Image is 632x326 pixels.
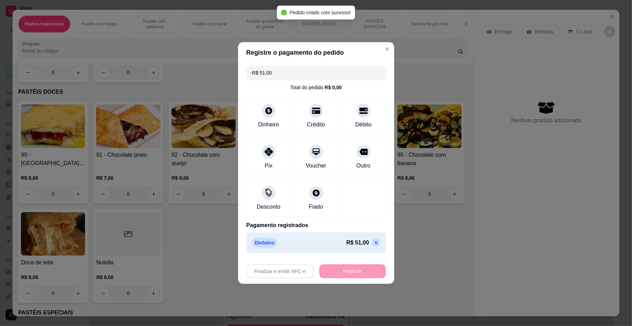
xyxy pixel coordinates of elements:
div: Fiado [309,203,323,211]
span: check-circle [281,10,287,15]
span: Pedido criado com sucesso! [290,10,351,15]
div: Crédito [307,121,325,129]
div: Débito [355,121,371,129]
div: Pix [265,162,272,170]
div: Voucher [306,162,326,170]
div: Outro [356,162,370,170]
p: Dinheiro [252,238,277,248]
input: Ex.: hambúrguer de cordeiro [251,66,382,80]
div: Desconto [257,203,281,211]
div: R$ 0,00 [325,84,342,91]
button: Close [382,44,393,55]
div: Dinheiro [258,121,279,129]
p: Pagamento registrados [246,221,386,230]
p: R$ 51,00 [347,239,369,247]
header: Registre o pagamento do pedido [238,42,394,63]
div: Total do pedido [290,84,342,91]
